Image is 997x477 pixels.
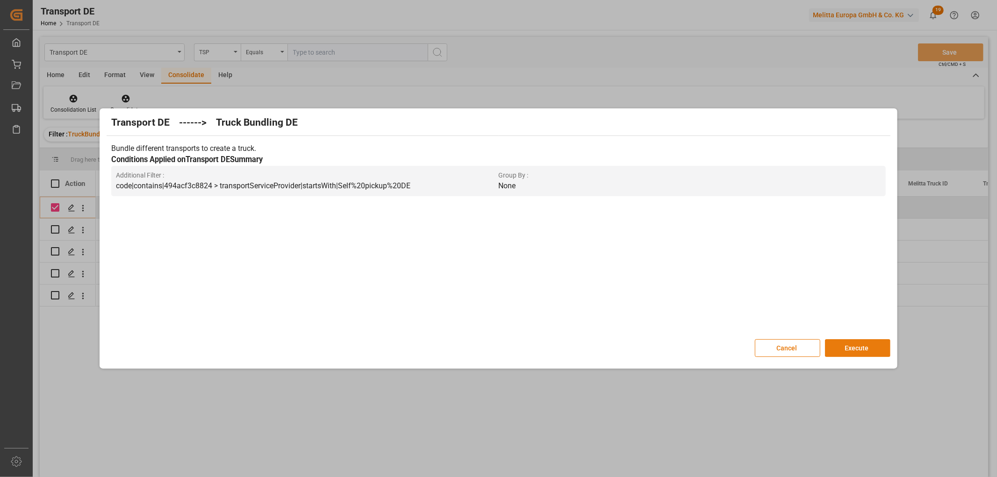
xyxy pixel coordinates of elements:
h2: Truck Bundling DE [216,115,298,130]
h3: Conditions Applied on Transport DE Summary [111,154,885,166]
button: Execute [825,339,890,357]
button: Cancel [755,339,820,357]
h2: Transport DE [111,115,170,130]
p: Bundle different transports to create a truck. [111,143,885,154]
h2: ------> [179,115,207,130]
p: None [498,180,881,192]
p: code|contains|494acf3c8824 > transportServiceProvider|startsWith|Self%20pickup%20DE [116,180,498,192]
span: Additional Filter : [116,171,498,180]
span: Group By : [498,171,881,180]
